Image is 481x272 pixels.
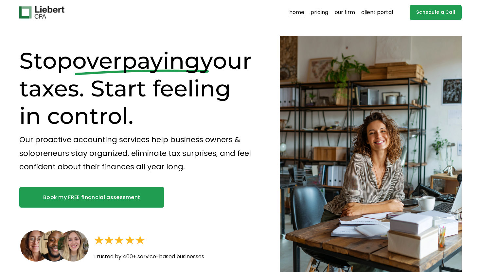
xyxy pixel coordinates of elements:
h1: Stop your taxes. Start feeling in control. [19,47,257,130]
img: Liebert CPA [19,6,64,19]
a: Book my FREE financial assessment [19,187,164,207]
a: client portal [361,7,393,18]
a: our firm [335,7,355,18]
a: home [289,7,304,18]
a: Schedule a Call [410,5,462,20]
a: pricing [311,7,328,18]
span: overpaying [72,47,200,74]
p: Our proactive accounting services help business owners & solopreneurs stay organized, eliminate t... [19,133,257,174]
p: Trusted by 400+ service-based businesses [94,252,239,262]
